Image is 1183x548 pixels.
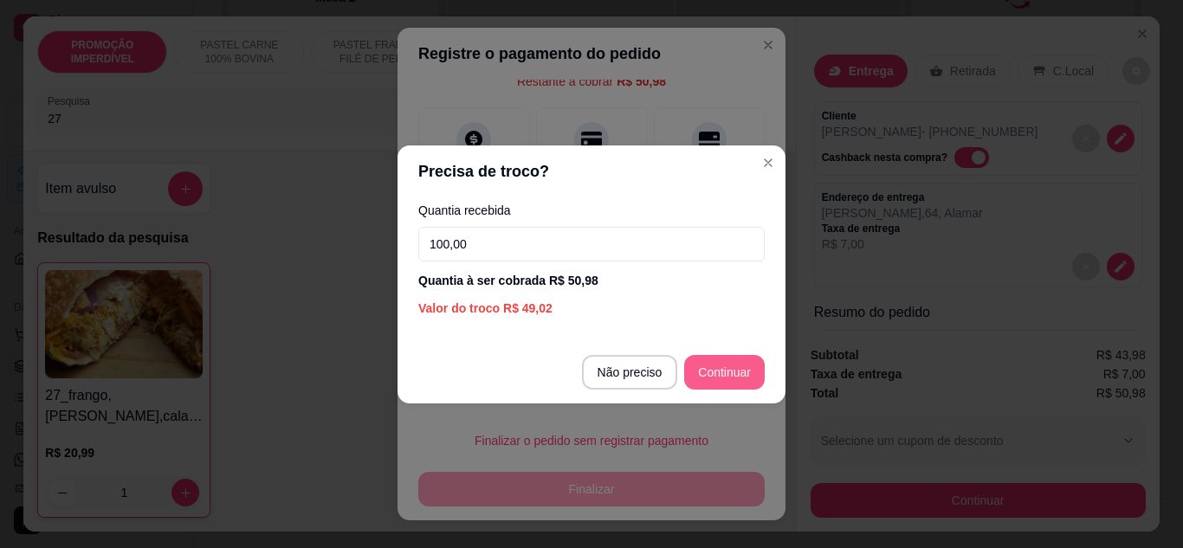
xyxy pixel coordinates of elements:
[418,272,765,289] div: Quantia à ser cobrada R$ 50,98
[398,145,785,197] header: Precisa de troco?
[754,149,782,177] button: Close
[418,300,765,317] div: Valor do troco R$ 49,02
[582,355,678,390] button: Não preciso
[684,355,765,390] button: Continuar
[418,204,765,216] label: Quantia recebida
